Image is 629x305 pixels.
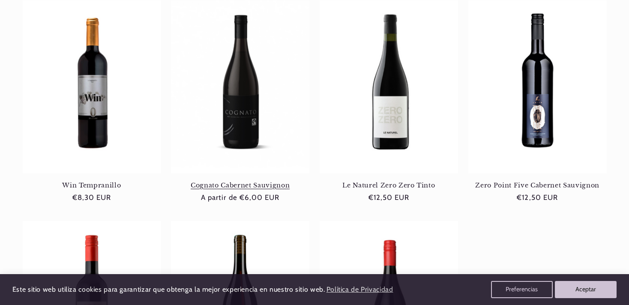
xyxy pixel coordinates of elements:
a: Política de Privacidad (opens in a new tab) [325,282,394,297]
a: Zero Point Five Cabernet Sauvignon [468,181,607,189]
button: Preferencias [491,281,553,298]
a: Win Tempranillo [23,181,161,189]
a: Le Naturel Zero Zero Tinto [320,181,458,189]
a: Cognato Cabernet Sauvignon [171,181,309,189]
span: Este sitio web utiliza cookies para garantizar que obtenga la mejor experiencia en nuestro sitio ... [12,285,325,293]
button: Aceptar [555,281,617,298]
